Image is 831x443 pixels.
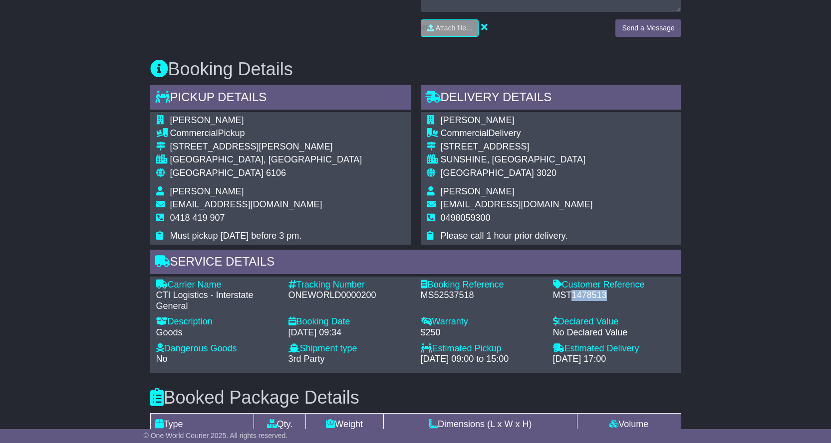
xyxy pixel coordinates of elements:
[170,115,244,125] span: [PERSON_NAME]
[288,290,411,301] div: ONEWORLD0000200
[441,186,515,196] span: [PERSON_NAME]
[156,343,278,354] div: Dangerous Goods
[537,168,556,178] span: 3020
[156,280,278,291] div: Carrier Name
[170,168,264,178] span: [GEOGRAPHIC_DATA]
[441,142,593,152] div: [STREET_ADDRESS]
[615,19,681,37] button: Send a Message
[150,388,681,408] h3: Booked Package Details
[441,231,568,241] span: Please call 1 hour prior delivery.
[421,354,543,365] div: [DATE] 09:00 to 15:00
[150,414,254,436] td: Type
[156,354,168,364] span: No
[288,327,411,338] div: [DATE] 09:34
[170,213,225,223] span: 0418 419 907
[170,231,302,241] span: Must pickup [DATE] before 3 pm.
[156,290,278,311] div: CTI Logistics - Interstate General
[553,354,675,365] div: [DATE] 17:00
[170,128,218,138] span: Commercial
[383,414,577,436] td: Dimensions (L x W x H)
[170,199,322,209] span: [EMAIL_ADDRESS][DOMAIN_NAME]
[553,343,675,354] div: Estimated Delivery
[254,414,306,436] td: Qty.
[441,168,534,178] span: [GEOGRAPHIC_DATA]
[170,186,244,196] span: [PERSON_NAME]
[441,115,515,125] span: [PERSON_NAME]
[305,414,383,436] td: Weight
[150,250,681,277] div: Service Details
[421,316,543,327] div: Warranty
[288,280,411,291] div: Tracking Number
[421,290,543,301] div: MS52537518
[553,316,675,327] div: Declared Value
[156,327,278,338] div: Goods
[170,142,362,152] div: [STREET_ADDRESS][PERSON_NAME]
[144,432,288,440] span: © One World Courier 2025. All rights reserved.
[421,327,543,338] div: $250
[150,59,681,79] h3: Booking Details
[441,199,593,209] span: [EMAIL_ADDRESS][DOMAIN_NAME]
[156,316,278,327] div: Description
[150,85,411,112] div: Pickup Details
[288,354,325,364] span: 3rd Party
[441,154,593,165] div: SUNSHINE, [GEOGRAPHIC_DATA]
[266,168,286,178] span: 6106
[421,343,543,354] div: Estimated Pickup
[170,154,362,165] div: [GEOGRAPHIC_DATA], [GEOGRAPHIC_DATA]
[441,128,489,138] span: Commercial
[170,128,362,139] div: Pickup
[421,280,543,291] div: Booking Reference
[441,213,491,223] span: 0498059300
[553,327,675,338] div: No Declared Value
[288,316,411,327] div: Booking Date
[441,128,593,139] div: Delivery
[553,280,675,291] div: Customer Reference
[577,414,681,436] td: Volume
[553,290,675,301] div: MST1478513
[288,343,411,354] div: Shipment type
[421,85,681,112] div: Delivery Details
